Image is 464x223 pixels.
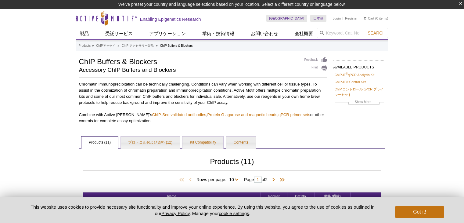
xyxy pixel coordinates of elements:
[182,137,223,149] a: Kit Compatibility
[271,177,277,183] span: Next Page
[207,112,277,117] a: Protein G agarose and magnetic beads
[335,86,384,97] a: ChIP コントロール qPCR プライマーセット
[304,65,327,71] a: Print
[20,204,385,217] p: This website uses cookies to provide necessary site functionality and improve your online experie...
[92,44,94,47] li: »
[266,15,308,22] a: [GEOGRAPHIC_DATA]
[247,28,282,39] a: お問い合わせ
[335,99,384,106] a: Show More
[83,159,381,171] h2: Products (11)
[315,192,351,200] th: 価格 (税抜)
[346,72,348,75] sup: ®
[156,44,158,47] li: »
[364,16,366,20] img: Your Cart
[146,28,189,39] a: アプリケーション
[117,44,119,47] li: »
[364,15,388,22] li: (0 items)
[310,15,326,22] a: 日本語
[76,28,92,39] a: 製品
[178,177,187,183] span: First Page
[79,67,298,73] h2: Accessory ChIP Buffers and Blockers
[226,137,256,149] a: Contents
[277,177,286,183] span: Last Page
[364,16,374,20] a: Cart
[395,206,444,218] button: Got it!
[345,16,358,20] a: Register
[304,57,327,63] a: Feedback
[291,28,317,39] a: 会社概要
[366,30,387,36] button: Search
[333,16,341,20] a: Login
[96,43,115,49] a: ChIPアッセイ
[219,211,249,216] button: cookie settings
[261,192,287,200] th: Format
[161,211,189,216] a: Privacy Policy
[265,177,268,182] span: 2
[79,57,298,66] h1: ChIP Buffers & Blockers
[79,43,91,49] a: Products
[81,137,118,149] a: Products (11)
[343,15,344,22] li: |
[241,177,271,183] span: Page of
[335,79,366,85] a: ChIP-IT® Control Kits
[83,192,261,200] th: Name
[152,112,206,117] a: ChIP-Seq validated antibodies
[122,43,154,49] a: ChIP アクセサリー製品
[121,137,180,149] a: プロトコルおよび資料 (12)
[199,28,238,39] a: 学術・技術情報
[102,28,136,39] a: 受託サービス
[79,81,327,106] p: Chromatin immunoprecipitation can be technically challenging. Conditions can vary when working wi...
[196,176,241,182] span: Rows per page:
[279,112,310,117] a: qPCR primer sets
[317,28,388,38] input: Keyword, Cat. No.
[140,16,201,22] h2: Enabling Epigenetics Research
[187,177,193,183] span: Previous Page
[333,60,385,71] h2: AVAILABLE PRODUCTS
[160,44,193,47] li: ChIP Buffers & Blockers
[368,31,385,35] span: Search
[79,112,327,124] p: Combine with Active [PERSON_NAME]'s , , or other controls for complete assay optimization.
[335,72,375,78] a: ChIP-IT®qPCR Analysis Kit
[287,192,315,200] th: Cat No.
